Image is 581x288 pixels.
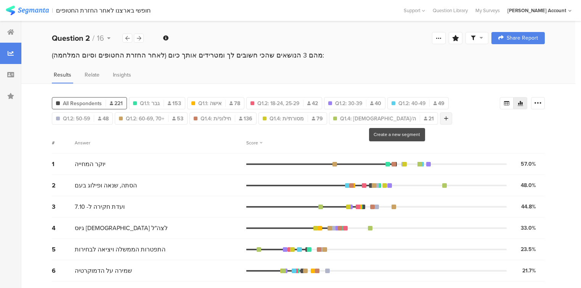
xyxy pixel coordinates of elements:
span: 21 [424,115,434,123]
span: Q1.2: 18-24, 25-29 [257,99,299,107]
span: Q1.2: 30-39 [335,99,362,107]
div: | [52,6,53,15]
div: Answer [75,139,90,146]
div: 23.5% [521,245,536,253]
span: Share Report [507,35,538,41]
span: 221 [110,99,123,107]
span: Q1.1: גבר [140,99,160,107]
span: Q1.4: חילוני/ת [201,115,231,123]
div: Support [404,5,425,16]
div: 4 [52,224,75,232]
span: שמירה על הדמוקרטיה [75,266,132,275]
div: חופשי בארצנו לאחר החזרת החטופים [56,7,151,14]
span: גיוס [DEMOGRAPHIC_DATA] לצה"ל [75,224,168,232]
span: התפטרות הממשלה ויציאה לבחירות [75,245,165,254]
div: 57.0% [521,160,536,168]
div: [PERSON_NAME] Account [507,7,566,14]
span: 40 [370,99,381,107]
div: 6 [52,266,75,275]
span: 48 [98,115,109,123]
div: 5 [52,245,75,254]
span: Q1.2: 40-49 [398,99,425,107]
span: 153 [168,99,181,107]
div: 48.0% [521,181,536,189]
b: Question 2 [52,32,90,44]
span: Q1.2: 60-69, 70+ [126,115,164,123]
span: Q1.1: אישה [198,99,221,107]
img: segmanta logo [6,6,49,15]
span: 79 [312,115,323,123]
div: 44.8% [521,203,536,211]
span: Q1.2: 50-59 [63,115,90,123]
a: Question Library [429,7,472,14]
span: Insights [113,71,131,79]
span: ועדת חקירה ל- 7.10 [75,202,125,211]
span: 16 [97,32,104,44]
span: 49 [433,99,445,107]
span: יוקר המחייה [75,160,106,168]
div: 21.7% [522,267,536,275]
div: 33.0% [521,224,536,232]
div: Create a new segment [374,131,420,138]
a: My Surveys [472,7,504,14]
span: Q1.4: מסורתי/ת [270,115,304,123]
div: 3 [52,202,75,211]
span: Results [54,71,71,79]
span: 53 [172,115,183,123]
div: 2 [52,181,75,190]
span: 78 [230,99,240,107]
span: הסתה, שנאה ופילוג בעם [75,181,137,190]
div: # [52,139,75,146]
div: Score [246,139,262,146]
span: / [92,32,95,44]
span: Relate [85,71,100,79]
span: All Respondents [63,99,102,107]
span: 42 [307,99,318,107]
span: Q1.4: [DEMOGRAPHIC_DATA]/ה [340,115,416,123]
div: מהם 3 הנושאים שהכי חשובים לך ומטרידים אותך כיום (לאחר החזרת החטופים וסיום המלחמה): [52,50,545,60]
div: 1 [52,160,75,168]
span: 136 [239,115,252,123]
